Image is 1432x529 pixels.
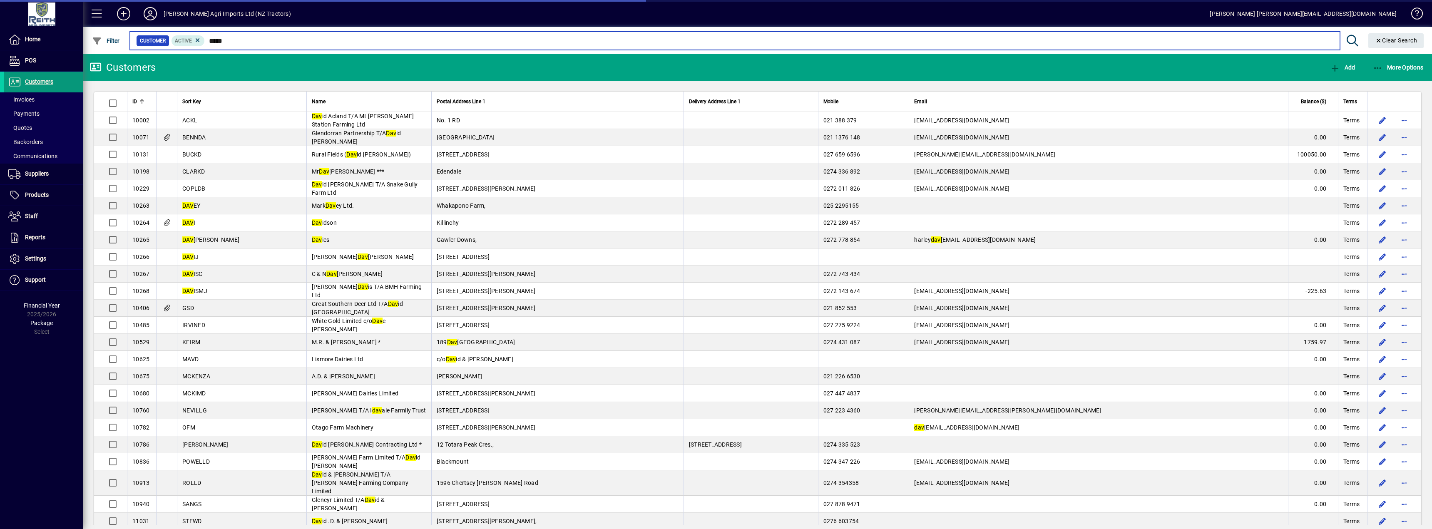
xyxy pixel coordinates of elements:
[312,130,401,145] span: Glendorran Partnership T/A id [PERSON_NAME]
[1368,33,1424,48] button: Clear
[437,253,490,260] span: [STREET_ADDRESS]
[1210,7,1397,20] div: [PERSON_NAME] [PERSON_NAME][EMAIL_ADDRESS][DOMAIN_NAME]
[1376,182,1389,195] button: Edit
[1376,301,1389,315] button: Edit
[823,322,860,328] span: 027 275 9224
[1397,335,1411,349] button: More options
[89,61,156,74] div: Customers
[312,424,373,431] span: Otago Farm Machinery
[447,339,457,345] em: Dav
[25,57,36,64] span: POS
[312,181,418,196] span: id [PERSON_NAME] T/A Snake Gully Farm Ltd
[1343,116,1360,124] span: Terms
[1288,402,1338,419] td: 0.00
[1328,60,1357,75] button: Add
[312,441,322,448] em: Dav
[132,117,149,124] span: 10002
[312,471,322,478] em: Dav
[312,441,422,448] span: id [PERSON_NAME] Contracting Ltd *
[182,236,239,243] span: [PERSON_NAME]
[1301,97,1326,106] span: Balance ($)
[182,271,203,277] span: ISC
[1288,146,1338,163] td: 100050.00
[823,151,860,158] span: 027 659 6596
[931,236,941,243] em: dav
[24,302,60,309] span: Financial Year
[132,97,137,106] span: ID
[182,134,206,141] span: BENNDA
[132,134,149,141] span: 10071
[312,181,322,188] em: Dav
[8,153,57,159] span: Communications
[132,271,149,277] span: 10267
[914,97,1283,106] div: Email
[4,227,83,248] a: Reports
[312,97,326,106] span: Name
[1288,496,1338,513] td: 0.00
[823,97,904,106] div: Mobile
[132,202,149,209] span: 10263
[25,36,40,42] span: Home
[182,305,194,311] span: GSD
[140,37,166,45] span: Customer
[25,234,45,241] span: Reports
[312,497,385,512] span: Gleneyr Limited T/A id & [PERSON_NAME]
[312,318,386,333] span: White Gold Limited c/o e [PERSON_NAME]
[1397,250,1411,263] button: More options
[4,135,83,149] a: Backorders
[823,271,860,277] span: 0272 743 434
[182,407,207,414] span: NEVILLG
[823,168,860,175] span: 0274 336 892
[1376,455,1389,468] button: Edit
[437,373,482,380] span: [PERSON_NAME]
[1397,182,1411,195] button: More options
[1376,476,1389,489] button: Edit
[1376,514,1389,528] button: Edit
[372,407,382,414] em: dav
[312,236,322,243] em: Dav
[1343,219,1360,227] span: Terms
[914,151,1055,158] span: [PERSON_NAME][EMAIL_ADDRESS][DOMAIN_NAME]
[437,407,490,414] span: [STREET_ADDRESS]
[1371,60,1426,75] button: More Options
[1343,321,1360,329] span: Terms
[8,139,43,145] span: Backorders
[8,110,40,117] span: Payments
[182,185,206,192] span: COPLDB
[182,151,201,158] span: BUCKD
[437,202,486,209] span: Whakapono Farm,
[823,305,857,311] span: 021 852 553
[312,301,403,315] span: Great Southern Deer Ltd T/A id [GEOGRAPHIC_DATA]
[1397,404,1411,417] button: More options
[437,339,515,345] span: 189 [GEOGRAPHIC_DATA]
[823,339,860,345] span: 0274 431 087
[175,38,192,44] span: Active
[823,373,860,380] span: 021 226 6530
[823,479,859,486] span: 0274 354358
[182,288,207,294] span: ISMJ
[312,168,385,175] span: Mr [PERSON_NAME] ***
[386,130,396,137] em: Dav
[437,390,535,397] span: [STREET_ADDRESS][PERSON_NAME]
[132,322,149,328] span: 10485
[1397,318,1411,332] button: More options
[132,236,149,243] span: 10265
[1376,353,1389,366] button: Edit
[25,255,46,262] span: Settings
[823,458,860,465] span: 0274 347 226
[346,151,357,158] em: Dav
[182,253,194,260] em: DAV
[823,219,860,226] span: 0272 289 457
[914,424,924,431] em: dav
[25,213,38,219] span: Staff
[914,134,1009,141] span: [EMAIL_ADDRESS][DOMAIN_NAME]
[689,97,741,106] span: Delivery Address Line 1
[1288,317,1338,334] td: 0.00
[365,497,375,503] em: Dav
[358,283,368,290] em: Dav
[1373,64,1424,71] span: More Options
[182,97,201,106] span: Sort Key
[1288,231,1338,248] td: 0.00
[1343,150,1360,159] span: Terms
[1376,404,1389,417] button: Edit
